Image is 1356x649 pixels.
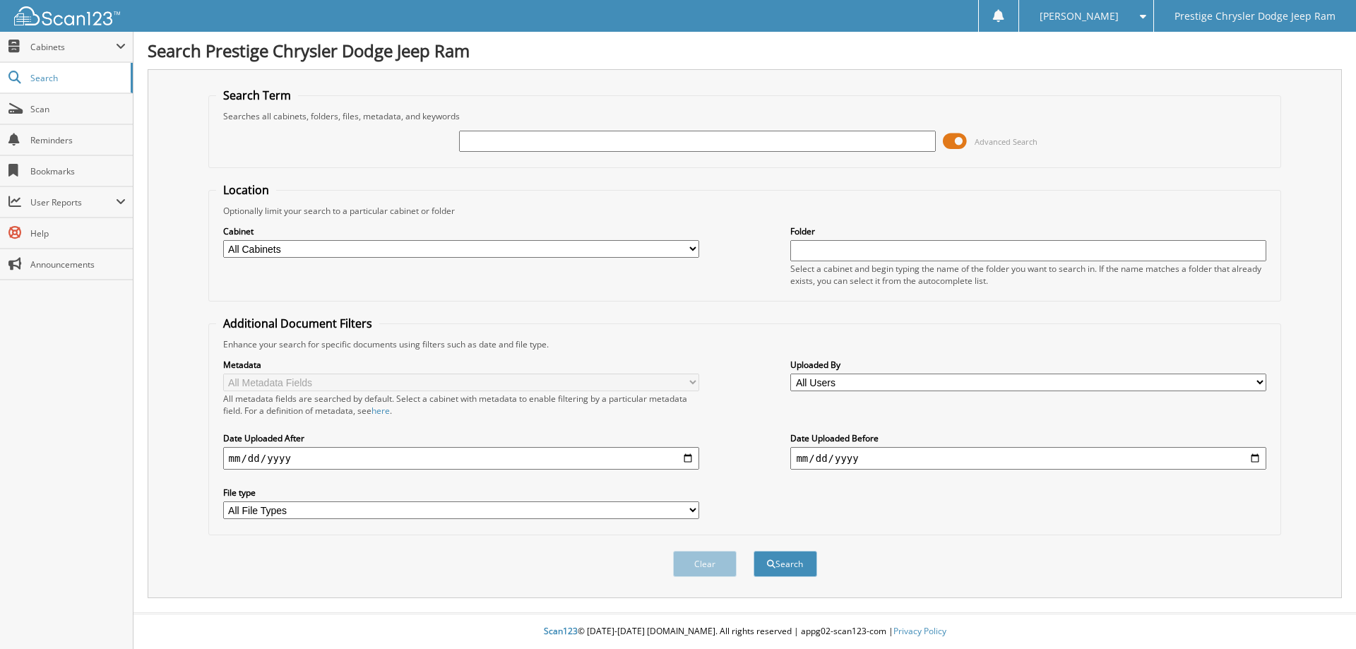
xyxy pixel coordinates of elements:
[371,405,390,417] a: here
[223,432,699,444] label: Date Uploaded After
[30,41,116,53] span: Cabinets
[790,432,1266,444] label: Date Uploaded Before
[216,88,298,103] legend: Search Term
[754,551,817,577] button: Search
[790,447,1266,470] input: end
[30,134,126,146] span: Reminders
[216,316,379,331] legend: Additional Document Filters
[133,614,1356,649] div: © [DATE]-[DATE] [DOMAIN_NAME]. All rights reserved | appg02-scan123-com |
[216,338,1274,350] div: Enhance your search for specific documents using filters such as date and file type.
[790,225,1266,237] label: Folder
[223,393,699,417] div: All metadata fields are searched by default. Select a cabinet with metadata to enable filtering b...
[673,551,737,577] button: Clear
[216,205,1274,217] div: Optionally limit your search to a particular cabinet or folder
[1174,12,1336,20] span: Prestige Chrysler Dodge Jeep Ram
[14,6,120,25] img: scan123-logo-white.svg
[216,110,1274,122] div: Searches all cabinets, folders, files, metadata, and keywords
[148,39,1342,62] h1: Search Prestige Chrysler Dodge Jeep Ram
[790,263,1266,287] div: Select a cabinet and begin typing the name of the folder you want to search in. If the name match...
[223,359,699,371] label: Metadata
[30,258,126,270] span: Announcements
[1040,12,1119,20] span: [PERSON_NAME]
[223,447,699,470] input: start
[30,227,126,239] span: Help
[216,182,276,198] legend: Location
[790,359,1266,371] label: Uploaded By
[30,103,126,115] span: Scan
[544,625,578,637] span: Scan123
[30,72,124,84] span: Search
[223,225,699,237] label: Cabinet
[223,487,699,499] label: File type
[893,625,946,637] a: Privacy Policy
[30,165,126,177] span: Bookmarks
[30,196,116,208] span: User Reports
[975,136,1037,147] span: Advanced Search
